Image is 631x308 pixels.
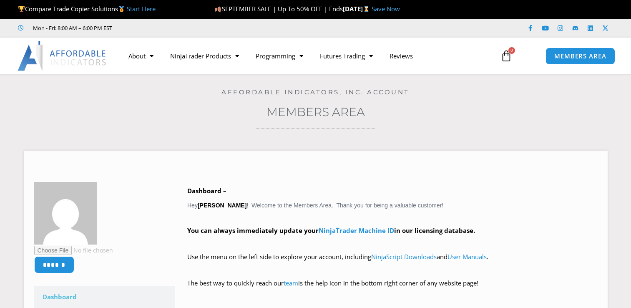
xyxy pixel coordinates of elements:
[31,23,112,33] span: Mon - Fri: 8:00 AM – 6:00 PM EST
[18,5,156,13] span: Compare Trade Copier Solutions
[221,88,410,96] a: Affordable Indicators, Inc. Account
[120,46,162,66] a: About
[372,5,400,13] a: Save Now
[284,279,298,287] a: team
[214,5,342,13] span: SEPTEMBER SALE | Up To 50% OFF | Ends
[187,251,597,275] p: Use the menu on the left side to explore your account, including and .
[319,226,394,235] a: NinjaTrader Machine ID
[18,6,25,12] img: 🏆
[363,6,370,12] img: ⌛
[266,105,365,119] a: Members Area
[343,5,372,13] strong: [DATE]
[187,226,475,235] strong: You can always immediately update your in our licensing database.
[488,44,525,68] a: 0
[312,46,381,66] a: Futures Trading
[215,6,221,12] img: 🍂
[18,41,107,71] img: LogoAI | Affordable Indicators – NinjaTrader
[554,53,606,59] span: MEMBERS AREA
[162,46,247,66] a: NinjaTrader Products
[187,278,597,301] p: The best way to quickly reach our is the help icon in the bottom right corner of any website page!
[124,24,249,32] iframe: Customer reviews powered by Trustpilot
[247,46,312,66] a: Programming
[371,252,437,261] a: NinjaScript Downloads
[381,46,421,66] a: Reviews
[34,182,97,245] img: 47a85d16965df96ec3af68dbed705369d3dc3289d82701169ce179ec4035cc88
[198,202,246,209] strong: [PERSON_NAME]
[447,252,487,261] a: User Manuals
[127,5,156,13] a: Start Here
[34,286,175,308] a: Dashboard
[546,48,615,65] a: MEMBERS AREA
[187,185,597,301] div: Hey ! Welcome to the Members Area. Thank you for being a valuable customer!
[118,6,125,12] img: 🥇
[508,47,515,54] span: 0
[120,46,493,66] nav: Menu
[187,187,226,195] b: Dashboard –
